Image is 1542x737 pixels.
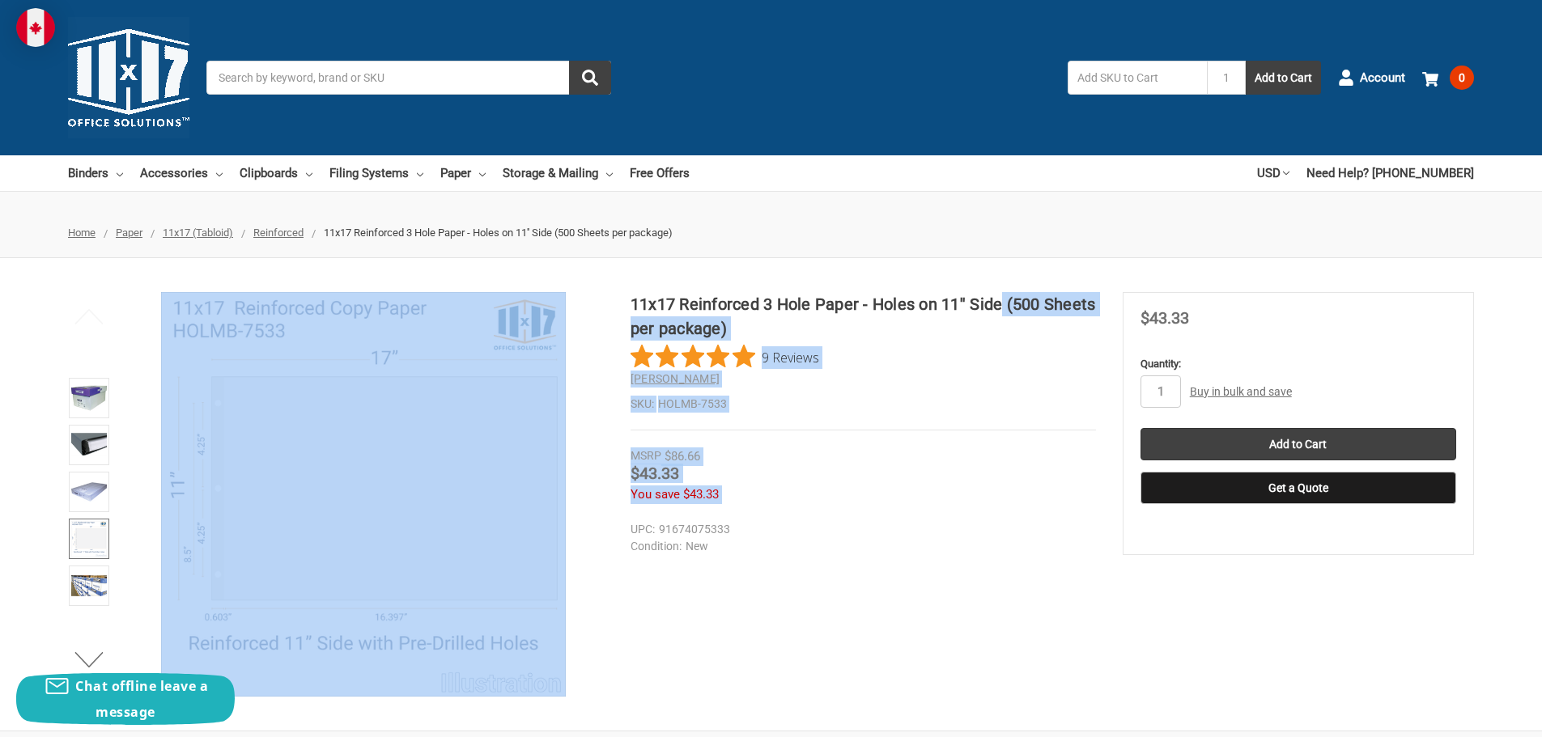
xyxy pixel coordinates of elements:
span: $43.33 [683,487,719,502]
input: Add to Cart [1141,428,1456,460]
button: Chat offline leave a message [16,673,235,725]
span: 0 [1450,66,1474,90]
h1: 11x17 Reinforced 3 Hole Paper - Holes on 11'' Side (500 Sheets per package) [631,292,1096,341]
a: Storage & Mailing [503,155,613,191]
a: USD [1257,155,1289,191]
dd: 91674075333 [631,521,1089,538]
span: $86.66 [665,449,700,464]
input: Search by keyword, brand or SKU [206,61,611,95]
span: 11x17 Reinforced 3 Hole Paper - Holes on 11'' Side (500 Sheets per package) [324,227,673,239]
dt: Condition: [631,538,682,555]
a: 0 [1422,57,1474,99]
a: Account [1338,57,1405,99]
img: duty and tax information for Canada [16,8,55,47]
img: 11x17 Reinforced 3 Hole Paper - Holes on 11'' Side (500 Sheets per package) [71,380,107,416]
img: 11x17.com [68,17,189,138]
a: Accessories [140,155,223,191]
img: 11x17 Reinforced 3 Hole Paper - Holes on 11'' Side (500 Sheets per package) [71,427,107,463]
a: Reinforced [253,227,304,239]
dt: UPC: [631,521,655,538]
img: 11x17 Reinforced Paper 500 sheet ream [71,474,107,510]
span: 9 Reviews [762,345,819,369]
a: Free Offers [630,155,690,191]
span: You save [631,487,680,502]
dd: HOLMB-7533 [631,396,1096,413]
button: Rated 4.9 out of 5 stars from 9 reviews. Jump to reviews. [631,345,819,369]
a: Buy in bulk and save [1190,385,1292,398]
a: Paper [116,227,142,239]
input: Add SKU to Cart [1068,61,1207,95]
img: 11x17 Reinforced 3 Hole Paper - Holes on 11'' Side (500 Sheets per package) [161,292,566,697]
span: $43.33 [1141,308,1189,328]
button: Next [65,643,114,676]
a: Need Help? [PHONE_NUMBER] [1306,155,1474,191]
span: Account [1360,69,1405,87]
dt: SKU: [631,396,654,413]
a: Filing Systems [329,155,423,191]
div: MSRP [631,447,661,464]
button: Add to Cart [1246,61,1321,95]
a: Clipboards [240,155,312,191]
label: Quantity: [1141,356,1456,372]
iframe: Google Customer Reviews [1408,693,1542,737]
a: Paper [440,155,486,191]
img: 11x17 Reinforced 3 Hole Paper - Holes on 11'' Side (500 Sheets per package) [71,568,107,604]
img: 11x17 Reinforced 3 Hole Paper - Holes on 11'' Side (500 Sheets per package) [71,521,107,557]
button: Get a Quote [1141,472,1456,504]
a: Binders [68,155,123,191]
dd: New [631,538,1089,555]
a: [PERSON_NAME] [631,372,720,385]
a: 11x17 (Tabloid) [163,227,233,239]
span: $43.33 [631,464,679,483]
span: Chat offline leave a message [75,677,208,721]
button: Previous [65,300,114,332]
a: Home [68,227,96,239]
